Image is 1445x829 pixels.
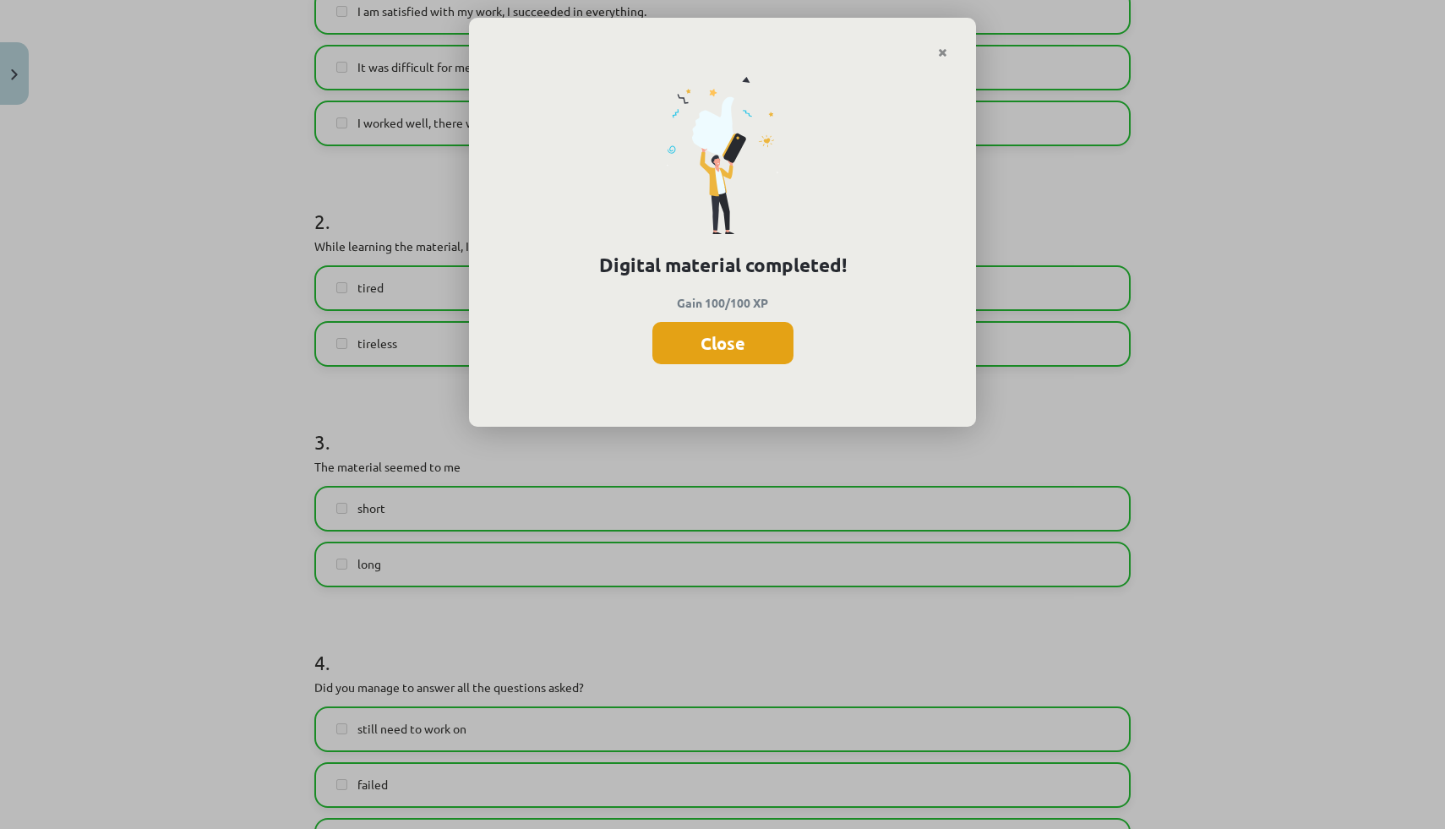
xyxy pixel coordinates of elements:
[667,76,778,234] img: success-icon-e2ee861cc3ce991dfb3b709ea9283d231f19f378d338a287524d9bff8e3ce7a5.svg
[677,295,768,310] font: Gain 100/100 XP
[599,253,847,277] font: Digital material completed!
[701,332,745,354] font: Close
[652,322,793,364] button: Close
[928,36,957,69] a: Close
